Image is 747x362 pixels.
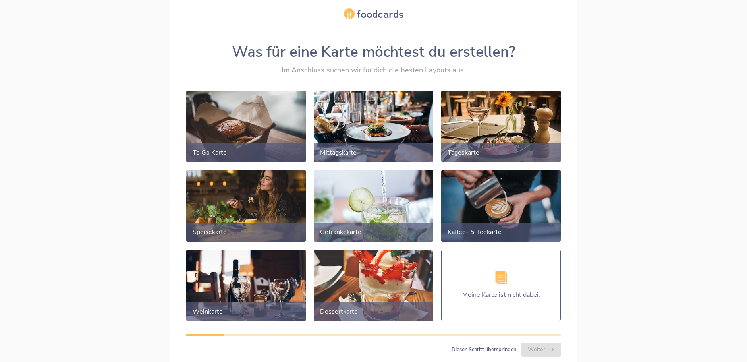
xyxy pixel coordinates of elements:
p: Meine Karte ist nicht dabei. [462,290,540,300]
div: Mittagskarte [320,148,427,157]
span: Diesen Schritt überspringen [452,345,516,354]
div: Dessertkarte [320,307,427,316]
h1: Was für eine Karte möchtest du erstellen? [186,44,561,61]
h2: Im Anschluss suchen wir für dich die besten Layouts aus. [186,66,561,75]
img: foodcards [344,8,403,19]
div: Weinkarte [193,307,299,316]
div: Kaffee- & Teekarte [448,227,554,237]
button: Diesen Schritt überspringen [450,344,518,356]
div: Speisekarte [193,227,299,237]
div: Getränkekarte [320,227,427,237]
div: To Go Karte [193,148,299,157]
div: Tageskarte [448,148,554,157]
